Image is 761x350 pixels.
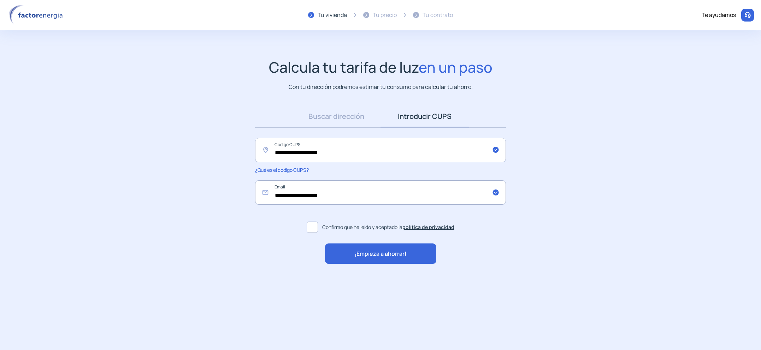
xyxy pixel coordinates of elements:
[419,57,492,77] span: en un paso
[744,12,751,19] img: llamar
[354,249,407,259] span: ¡Empieza a ahorrar!
[269,59,492,76] h1: Calcula tu tarifa de luz
[373,11,397,20] div: Tu precio
[380,105,469,127] a: Introducir CUPS
[7,5,67,25] img: logo factor
[255,167,308,173] span: ¿Qué es el código CUPS?
[423,11,453,20] div: Tu contrato
[702,11,736,20] div: Te ayudamos
[289,83,473,91] p: Con tu dirección podremos estimar tu consumo para calcular tu ahorro.
[322,223,454,231] span: Confirmo que he leído y aceptado la
[292,105,380,127] a: Buscar dirección
[402,224,454,230] a: política de privacidad
[318,11,347,20] div: Tu vivienda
